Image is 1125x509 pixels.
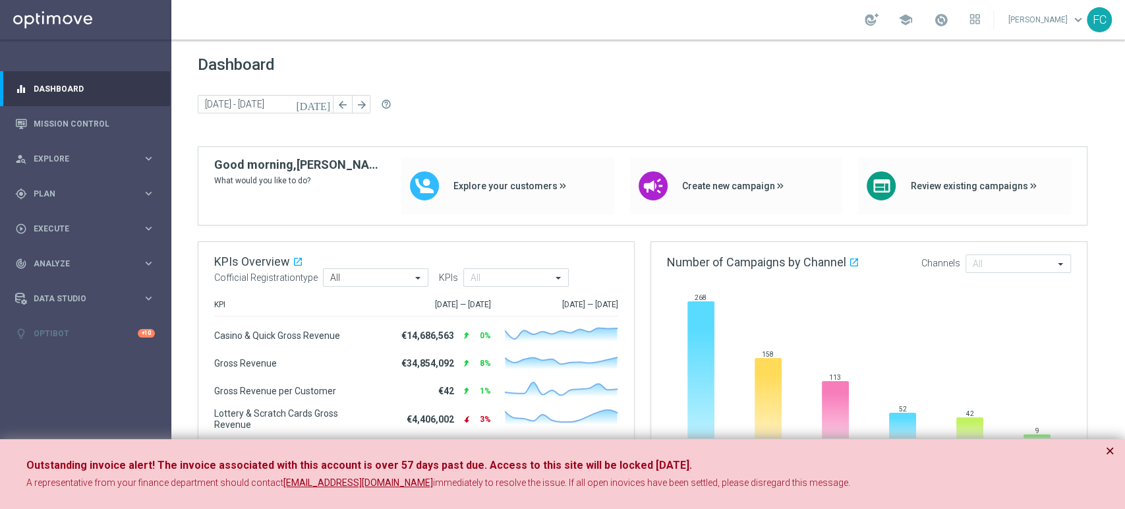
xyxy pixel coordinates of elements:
button: play_circle_outline Execute keyboard_arrow_right [14,224,156,234]
a: Mission Control [34,106,155,141]
div: Mission Control [15,106,155,141]
div: Analyze [15,258,142,270]
i: keyboard_arrow_right [142,222,155,235]
i: lightbulb [15,328,27,340]
button: lightbulb Optibot +10 [14,328,156,339]
strong: Outstanding invoice alert! The invoice associated with this account is over 57 days past due. Acc... [26,459,692,471]
button: Close [1105,443,1114,459]
a: [EMAIL_ADDRESS][DOMAIN_NAME] [283,477,433,490]
div: +10 [138,329,155,338]
i: track_changes [15,258,27,270]
i: person_search [15,153,27,165]
div: Optibot [15,316,155,351]
i: keyboard_arrow_right [142,292,155,305]
button: Data Studio keyboard_arrow_right [14,293,156,304]
a: Optibot [34,316,138,351]
span: Plan [34,190,142,198]
div: Data Studio [15,293,142,305]
div: Dashboard [15,71,155,106]
span: school [898,13,913,27]
i: equalizer [15,83,27,95]
span: Explore [34,155,142,163]
span: Analyze [34,260,142,268]
span: Execute [34,225,142,233]
span: Data Studio [34,295,142,303]
i: keyboard_arrow_right [142,187,155,200]
i: gps_fixed [15,188,27,200]
button: gps_fixed Plan keyboard_arrow_right [14,189,156,199]
i: keyboard_arrow_right [142,257,155,270]
div: Plan [15,188,142,200]
a: Dashboard [34,71,155,106]
a: [PERSON_NAME]keyboard_arrow_down [1007,10,1087,30]
i: keyboard_arrow_right [142,152,155,165]
button: Mission Control [14,119,156,129]
span: A representative from your finance department should contact [26,477,283,488]
span: keyboard_arrow_down [1071,13,1085,27]
div: Explore [15,153,142,165]
span: immediately to resolve the issue. If all open inovices have been settled, please disregard this m... [433,477,850,488]
button: equalizer Dashboard [14,84,156,94]
div: Execute [15,223,142,235]
button: track_changes Analyze keyboard_arrow_right [14,258,156,269]
button: person_search Explore keyboard_arrow_right [14,154,156,164]
div: FC [1087,7,1112,32]
i: play_circle_outline [15,223,27,235]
